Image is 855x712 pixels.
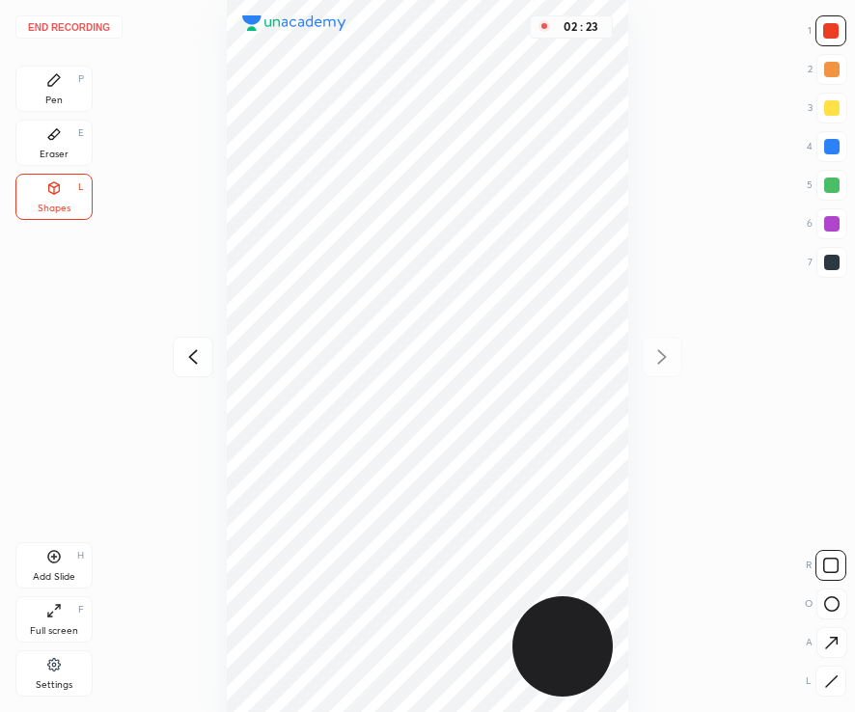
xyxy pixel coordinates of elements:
[806,666,846,697] div: L
[78,605,84,615] div: F
[78,74,84,84] div: P
[78,182,84,192] div: L
[808,15,846,46] div: 1
[36,680,72,690] div: Settings
[38,204,70,213] div: Shapes
[40,150,69,159] div: Eraser
[78,128,84,138] div: E
[77,551,84,561] div: H
[808,93,847,123] div: 3
[33,572,75,582] div: Add Slide
[15,15,123,39] button: End recording
[805,589,847,619] div: O
[808,54,847,85] div: 2
[806,550,846,581] div: R
[242,15,346,31] img: logo.38c385cc.svg
[807,131,847,162] div: 4
[558,20,604,34] div: 02 : 23
[45,96,63,105] div: Pen
[807,208,847,239] div: 6
[808,247,847,278] div: 7
[807,170,847,201] div: 5
[806,627,847,658] div: A
[30,626,78,636] div: Full screen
